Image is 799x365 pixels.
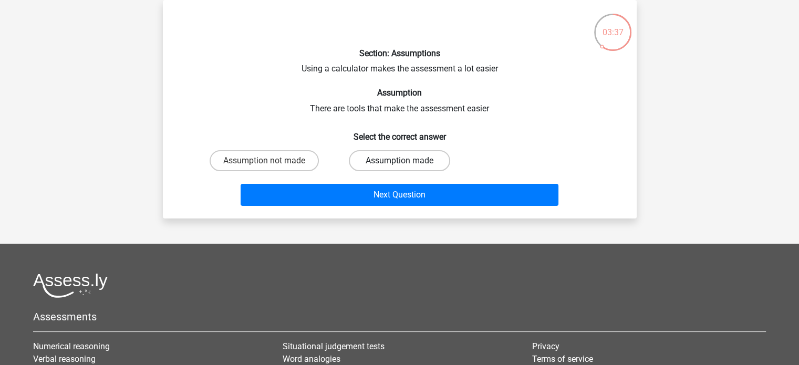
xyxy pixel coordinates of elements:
h5: Assessments [33,310,766,323]
img: Assessly logo [33,273,108,298]
a: Privacy [532,341,559,351]
h6: Select the correct answer [180,123,620,142]
a: Word analogies [283,354,340,364]
h6: Assumption [180,88,620,98]
h6: Section: Assumptions [180,48,620,58]
div: Using a calculator makes the assessment a lot easier There are tools that make the assessment easier [167,8,632,210]
label: Assumption not made [210,150,319,171]
label: Assumption made [349,150,450,171]
a: Verbal reasoning [33,354,96,364]
a: Terms of service [532,354,593,364]
a: Situational judgement tests [283,341,385,351]
a: Numerical reasoning [33,341,110,351]
div: 03:37 [593,13,632,39]
button: Next Question [241,184,558,206]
